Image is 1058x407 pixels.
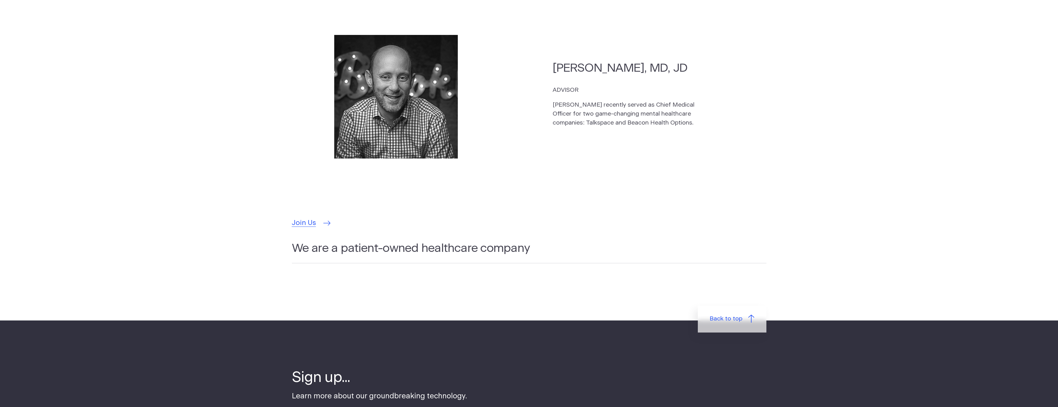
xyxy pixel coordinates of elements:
span: Back to top [710,315,742,324]
h4: Sign up... [292,368,467,388]
p: [PERSON_NAME] recently served as Chief Medical Officer for two game-changing mental healthcare co... [553,101,700,127]
a: Back to top [698,306,766,332]
p: ADVISOR [553,86,700,95]
span: Join Us [292,218,316,228]
h2: We are a patient-owned healthcare company [292,240,766,263]
a: Join Us [292,218,329,228]
h2: [PERSON_NAME], MD, JD [553,60,700,76]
